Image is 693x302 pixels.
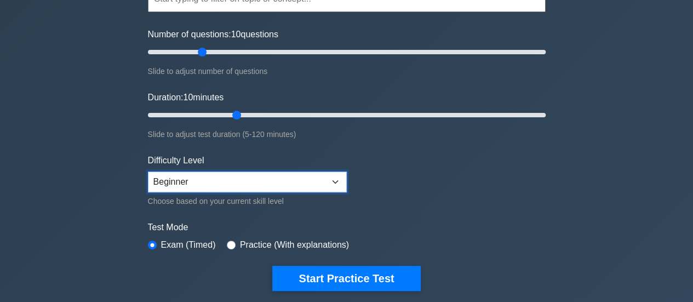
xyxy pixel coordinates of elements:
label: Exam (Timed) [161,238,216,252]
div: Slide to adjust test duration (5-120 minutes) [148,128,546,141]
div: Choose based on your current skill level [148,195,347,208]
label: Difficulty Level [148,154,204,167]
label: Test Mode [148,221,546,234]
label: Practice (With explanations) [240,238,349,252]
label: Duration: minutes [148,91,224,104]
div: Slide to adjust number of questions [148,65,546,78]
label: Number of questions: questions [148,28,278,41]
span: 10 [183,93,193,102]
span: 10 [231,30,241,39]
button: Start Practice Test [272,266,420,291]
